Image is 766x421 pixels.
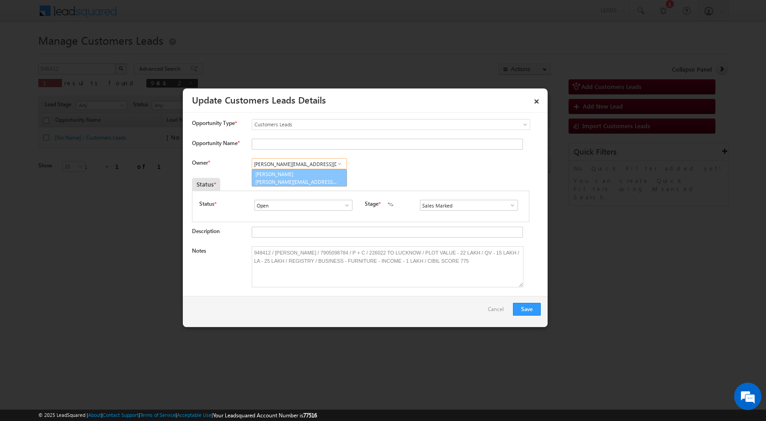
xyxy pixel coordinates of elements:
[254,200,352,211] input: Type to Search
[192,228,220,234] label: Description
[47,48,153,60] div: Chat with us now
[255,178,337,185] span: [PERSON_NAME][EMAIL_ADDRESS][DOMAIN_NAME]
[16,48,38,60] img: d_60004797649_company_0_60004797649
[103,412,139,418] a: Contact Support
[365,200,378,208] label: Stage
[213,412,317,419] span: Your Leadsquared Account Number is
[192,247,206,254] label: Notes
[150,5,171,26] div: Minimize live chat window
[192,140,239,146] label: Opportunity Name
[88,412,101,418] a: About
[529,92,544,108] a: ×
[252,158,347,169] input: Type to Search
[12,84,166,273] textarea: Type your message and hit 'Enter'
[252,120,493,129] span: Customers Leads
[252,119,530,130] a: Customers Leads
[38,411,317,420] span: © 2025 LeadSquared | | | | |
[192,178,220,191] div: Status
[252,169,347,187] a: [PERSON_NAME]
[303,412,317,419] span: 77516
[513,303,541,316] button: Save
[124,281,166,293] em: Start Chat
[140,412,176,418] a: Terms of Service
[192,119,235,127] span: Opportunity Type
[334,159,345,168] a: Show All Items
[177,412,212,418] a: Acceptable Use
[488,303,508,320] a: Cancel
[339,201,350,210] a: Show All Items
[199,200,214,208] label: Status
[504,201,516,210] a: Show All Items
[192,159,210,166] label: Owner
[420,200,518,211] input: Type to Search
[192,93,326,106] a: Update Customers Leads Details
